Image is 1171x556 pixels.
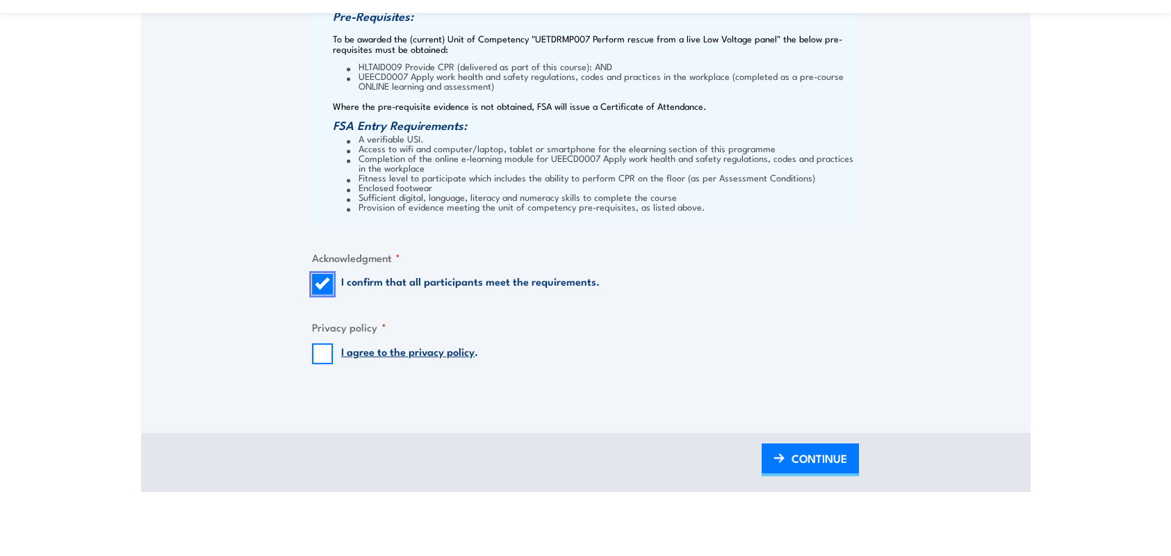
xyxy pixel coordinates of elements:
legend: Acknowledgment [312,250,400,265]
a: CONTINUE [762,443,859,476]
h3: FSA Entry Requirements: [333,118,855,132]
h3: Pre-Requisites: [333,9,855,23]
li: Fitness level to participate which includes the ability to perform CPR on the floor (as per Asses... [347,172,855,182]
span: CONTINUE [792,440,847,477]
label: I confirm that all participants meet the requirements. [341,274,600,295]
li: Completion of the online e-learning module for UEECD0007 Apply work health and safety regulations... [347,153,855,172]
p: Where the pre-requisite evidence is not obtained, FSA will issue a Certificate of Attendance. [333,101,855,111]
legend: Privacy policy [312,319,386,335]
li: A verifiable USI. [347,133,855,143]
li: UEECD0007 Apply work health and safety regulations, codes and practices in the workplace (complet... [347,71,855,90]
li: Provision of evidence meeting the unit of competency pre-requisites, as listed above. [347,202,855,211]
a: I agree to the privacy policy [341,343,475,359]
li: HLTAID009 Provide CPR (delivered as part of this course): AND [347,61,855,71]
li: Access to wifi and computer/laptop, tablet or smartphone for the elearning section of this programme [347,143,855,153]
li: Enclosed footwear [347,182,855,192]
p: To be awarded the (current) Unit of Competency "UETDRMP007 Perform rescue from a live Low Voltage... [333,33,855,54]
label: . [341,343,478,364]
li: Sufficient digital, language, literacy and numeracy skills to complete the course [347,192,855,202]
